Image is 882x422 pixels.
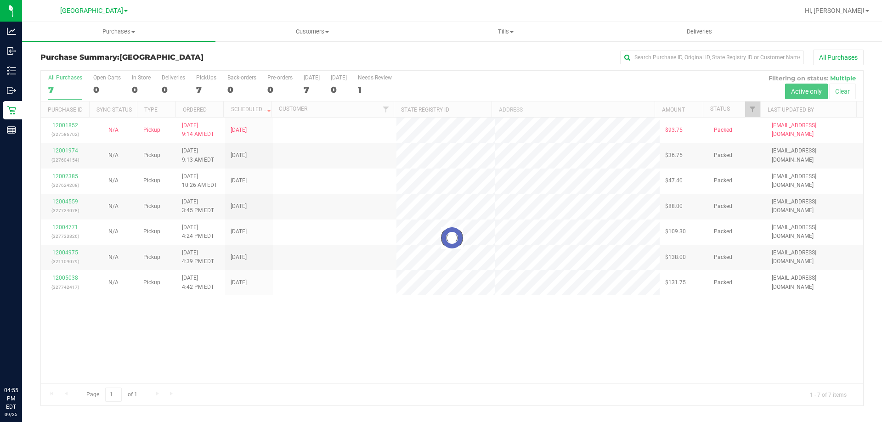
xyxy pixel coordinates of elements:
[674,28,724,36] span: Deliveries
[813,50,864,65] button: All Purchases
[7,66,16,75] inline-svg: Inventory
[7,106,16,115] inline-svg: Retail
[805,7,865,14] span: Hi, [PERSON_NAME]!
[409,22,602,41] a: Tills
[9,349,37,376] iframe: Resource center
[215,22,409,41] a: Customers
[4,411,18,418] p: 09/25
[603,22,796,41] a: Deliveries
[7,27,16,36] inline-svg: Analytics
[60,7,123,15] span: [GEOGRAPHIC_DATA]
[7,46,16,56] inline-svg: Inbound
[4,386,18,411] p: 04:55 PM EDT
[409,28,602,36] span: Tills
[216,28,408,36] span: Customers
[22,28,215,36] span: Purchases
[40,53,315,62] h3: Purchase Summary:
[7,125,16,135] inline-svg: Reports
[119,53,204,62] span: [GEOGRAPHIC_DATA]
[620,51,804,64] input: Search Purchase ID, Original ID, State Registry ID or Customer Name...
[22,22,215,41] a: Purchases
[7,86,16,95] inline-svg: Outbound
